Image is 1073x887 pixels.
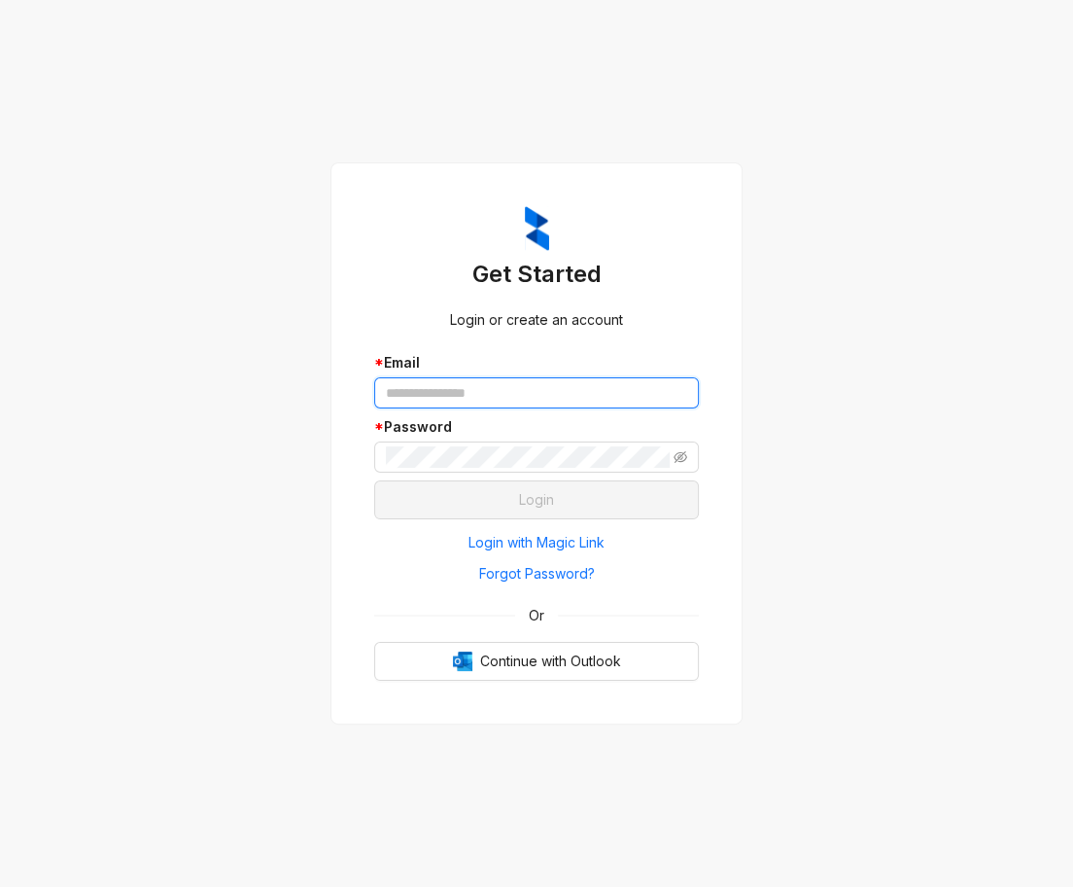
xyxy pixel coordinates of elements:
button: Login [374,480,699,519]
button: Login with Magic Link [374,527,699,558]
img: Outlook [453,652,472,671]
span: Or [515,605,558,626]
span: Forgot Password? [479,563,595,585]
div: Email [374,352,699,373]
div: Login or create an account [374,309,699,331]
h3: Get Started [374,259,699,290]
span: eye-invisible [674,450,687,464]
div: Password [374,416,699,438]
button: OutlookContinue with Outlook [374,642,699,681]
span: Continue with Outlook [480,651,621,672]
span: Login with Magic Link [468,532,605,553]
img: ZumaIcon [525,206,549,251]
button: Forgot Password? [374,558,699,589]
